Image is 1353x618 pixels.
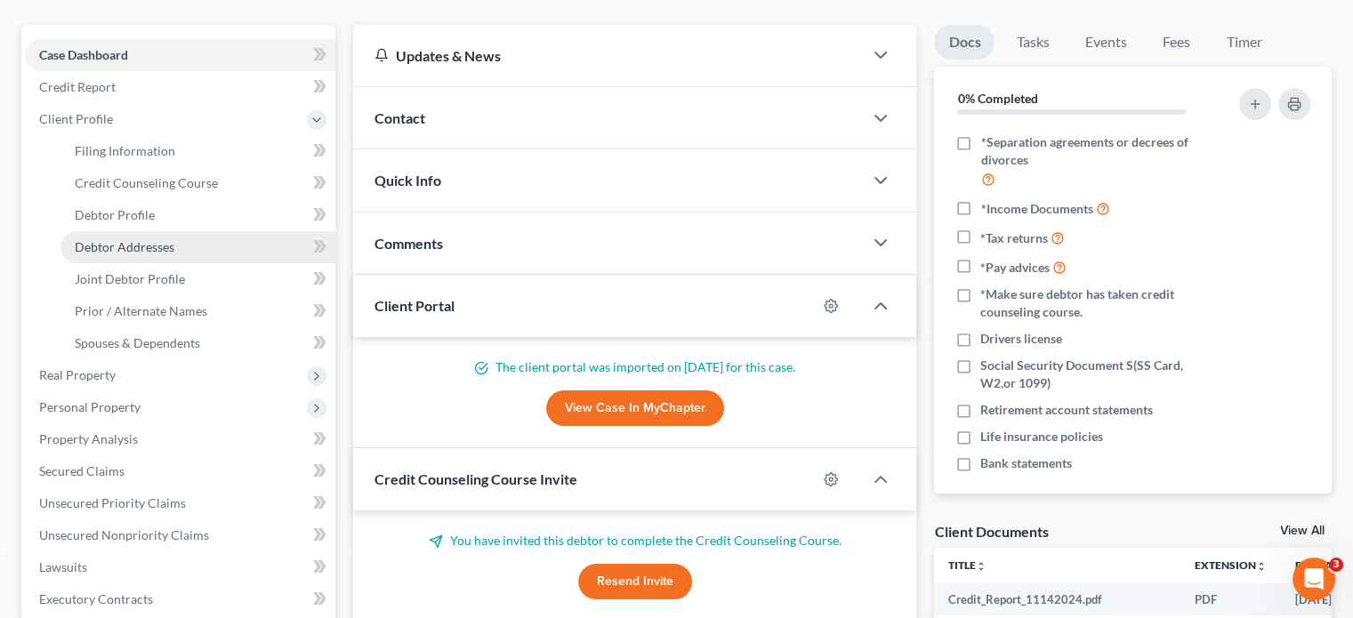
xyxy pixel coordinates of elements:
span: Real Property [39,367,116,382]
div: Client Documents [934,522,1048,541]
iframe: Intercom live chat [1293,558,1335,600]
span: Bank statements [980,454,1072,472]
span: Personal Property [39,399,141,414]
td: PDF [1180,583,1281,615]
span: Credit Counseling Course [75,175,218,190]
span: Executory Contracts [39,591,153,606]
a: Timer [1212,25,1276,60]
span: Filing Information [75,143,175,158]
span: Drivers license [980,330,1062,348]
a: Joint Debtor Profile [60,263,335,295]
span: *Separation agreements or decrees of divorces [980,133,1217,169]
span: Joint Debtor Profile [75,271,185,286]
a: Lawsuits [25,551,335,583]
a: Fees [1148,25,1204,60]
span: Secured Claims [39,463,125,478]
a: Credit Report [25,71,335,103]
span: Retirement account statements [980,401,1153,419]
button: Resend Invite [578,564,692,599]
span: Credit Report [39,79,116,94]
a: Unsecured Priority Claims [25,487,335,519]
span: Quick Info [374,172,441,189]
span: Unsecured Nonpriority Claims [39,527,209,542]
a: Extensionunfold_more [1195,558,1267,572]
a: Events [1070,25,1140,60]
a: Spouses & Dependents [60,327,335,359]
span: *Make sure debtor has taken credit counseling course. [980,285,1217,321]
span: Comments [374,235,443,252]
p: The client portal was imported on [DATE] for this case. [374,358,895,376]
a: View All [1280,525,1325,537]
span: *Income Documents [980,200,1092,218]
td: Credit_Report_11142024.pdf [934,583,1180,615]
a: Property Analysis [25,423,335,455]
div: Updates & News [374,46,842,65]
span: *Tax returns [980,229,1048,247]
a: Tasks [1002,25,1063,60]
span: Unsecured Priority Claims [39,495,186,510]
a: Debtor Addresses [60,231,335,263]
span: Contact [374,109,425,126]
i: unfold_more [1256,561,1267,572]
a: Filing Information [60,135,335,167]
a: Docs [934,25,995,60]
span: Lawsuits [39,559,87,574]
a: Secured Claims [25,455,335,487]
span: Life insurance policies [980,428,1103,445]
span: Debtor Profile [75,207,155,222]
a: View Case in MyChapter [546,390,724,426]
a: Prior / Alternate Names [60,295,335,327]
strong: 0% Completed [957,91,1037,106]
i: unfold_more [976,561,987,572]
a: Case Dashboard [25,39,335,71]
span: Credit Counseling Course Invite [374,470,577,487]
p: You have invited this debtor to complete the Credit Counseling Course. [374,532,895,550]
span: Client Portal [374,297,455,314]
span: Property Analysis [39,431,138,446]
a: Debtor Profile [60,199,335,231]
span: Case Dashboard [39,47,128,62]
a: Unsecured Nonpriority Claims [25,519,335,551]
span: 3 [1329,558,1343,572]
span: Client Profile [39,111,113,126]
span: Spouses & Dependents [75,335,200,350]
span: Debtor Addresses [75,239,174,254]
a: Titleunfold_more [948,558,987,572]
a: Executory Contracts [25,583,335,615]
span: Social Security Document S(SS Card, W2,or 1099) [980,357,1217,392]
span: Prior / Alternate Names [75,303,207,318]
a: Credit Counseling Course [60,167,335,199]
span: *Pay advices [980,259,1050,277]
